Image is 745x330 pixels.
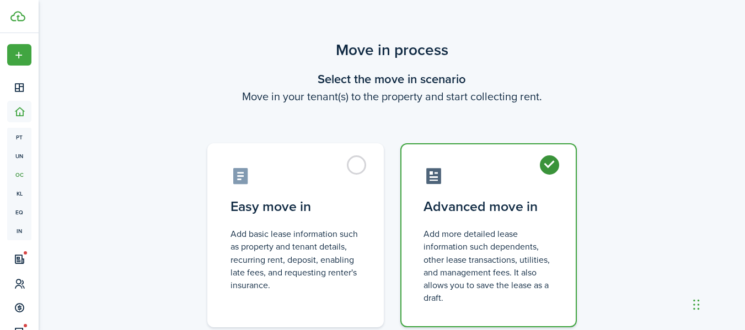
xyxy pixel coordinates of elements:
[7,165,31,184] a: oc
[194,70,591,88] wizard-step-header-title: Select the move in scenario
[7,44,31,66] button: Open menu
[424,197,554,217] control-radio-card-title: Advanced move in
[231,197,361,217] control-radio-card-title: Easy move in
[7,128,31,147] a: pt
[10,11,25,21] img: TenantCloud
[693,288,700,321] div: Drag
[7,147,31,165] a: un
[690,277,745,330] iframe: Chat Widget
[194,88,591,105] wizard-step-header-description: Move in your tenant(s) to the property and start collecting rent.
[7,203,31,221] a: eq
[231,228,361,291] control-radio-card-description: Add basic lease information such as property and tenant details, recurring rent, deposit, enablin...
[7,221,31,240] a: in
[424,228,554,304] control-radio-card-description: Add more detailed lease information such dependents, other lease transactions, utilities, and man...
[194,39,591,62] scenario-title: Move in process
[7,184,31,203] a: kl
